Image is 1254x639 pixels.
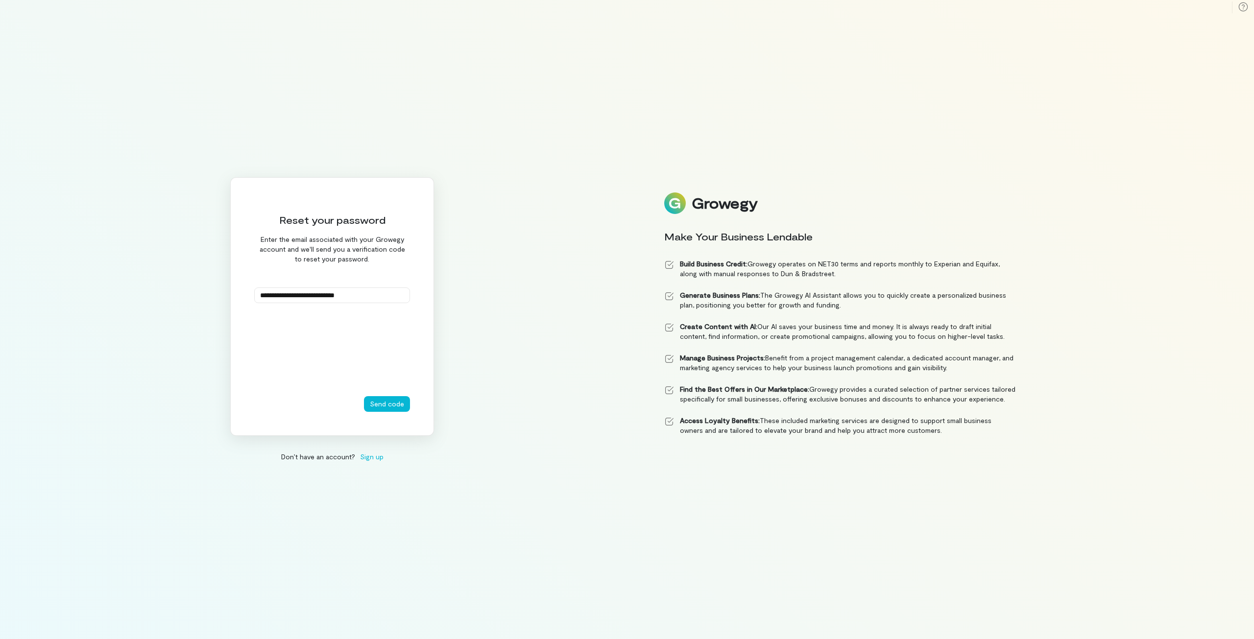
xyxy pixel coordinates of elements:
[360,451,384,462] span: Sign up
[680,416,760,425] strong: Access Loyalty Benefits:
[664,353,1016,373] li: Benefit from a project management calendar, a dedicated account manager, and marketing agency ser...
[664,290,1016,310] li: The Growegy AI Assistant allows you to quickly create a personalized business plan, positioning y...
[664,416,1016,435] li: These included marketing services are designed to support small business owners and are tailored ...
[364,396,410,412] button: Send code
[254,213,410,227] div: Reset your password
[680,291,760,299] strong: Generate Business Plans:
[664,322,1016,341] li: Our AI saves your business time and money. It is always ready to draft initial content, find info...
[230,451,434,462] div: Don’t have an account?
[664,384,1016,404] li: Growegy provides a curated selection of partner services tailored specifically for small business...
[254,235,410,264] div: Enter the email associated with your Growegy account and we'll send you a verification code to re...
[680,354,765,362] strong: Manage Business Projects:
[664,192,686,214] img: Logo
[680,260,748,268] strong: Build Business Credit:
[692,195,757,212] div: Growegy
[680,385,809,393] strong: Find the Best Offers in Our Marketplace:
[664,259,1016,279] li: Growegy operates on NET30 terms and reports monthly to Experian and Equifax, along with manual re...
[680,322,757,331] strong: Create Content with AI:
[664,230,1016,243] div: Make Your Business Lendable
